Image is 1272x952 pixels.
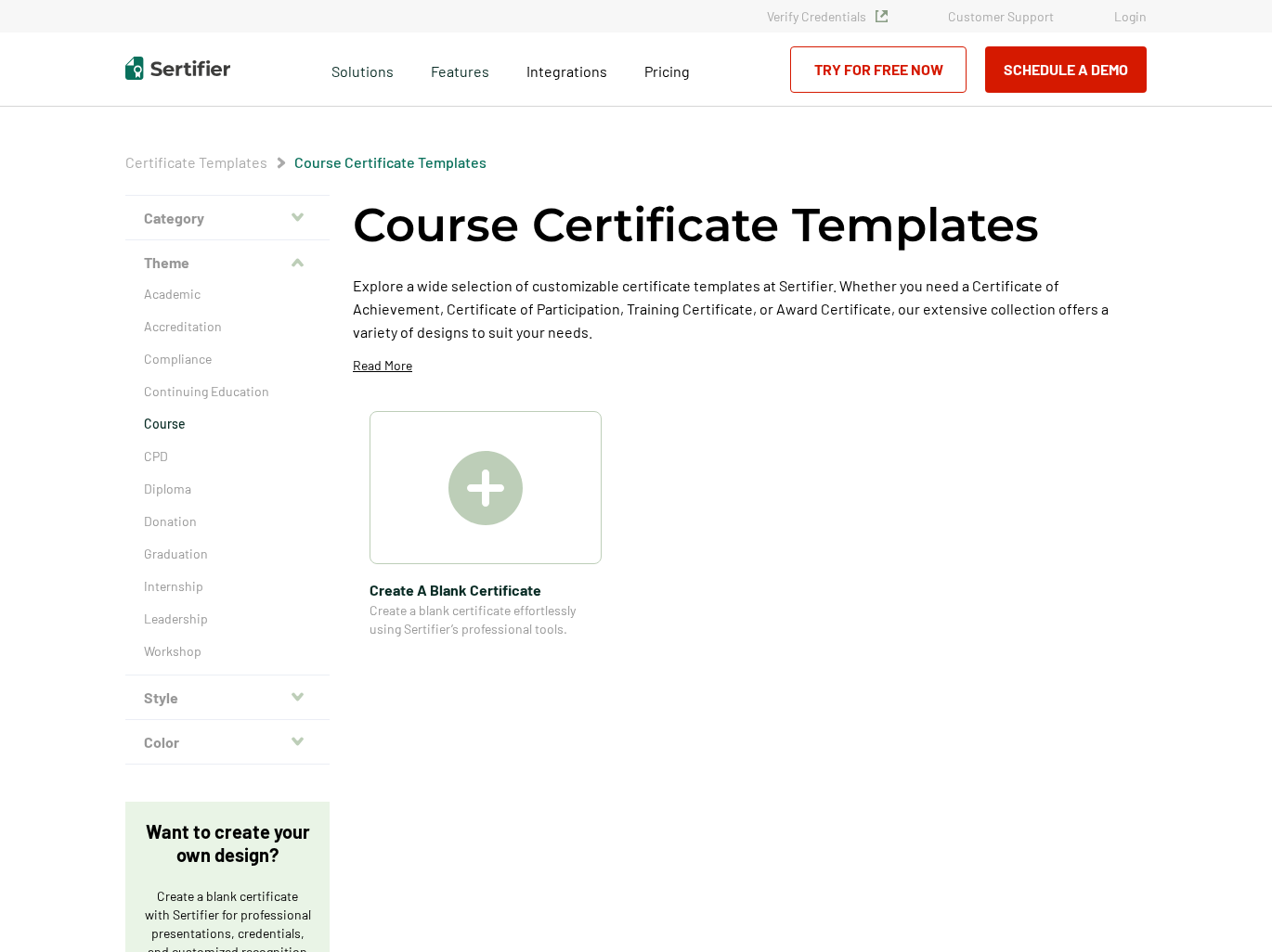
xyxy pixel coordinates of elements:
p: Read More [353,356,412,375]
a: Compliance [144,350,311,368]
img: Create A Blank Certificate [448,451,523,525]
a: Academic [144,285,311,303]
a: Donation [144,512,311,531]
a: Graduation [144,545,311,563]
a: Course Certificate Templates [294,153,487,171]
a: Integrations [526,58,607,81]
span: Create a blank certificate effortlessly using Sertifier’s professional tools. [370,601,602,638]
h1: Course Certificate Templates [353,195,1039,255]
a: Leadership [144,610,311,628]
button: Theme [125,240,330,285]
img: Verified [876,10,888,22]
span: Course Certificate Templates [294,153,487,172]
a: Pricing [644,58,690,81]
div: Breadcrumb [125,153,487,172]
img: Sertifier | Digital Credentialing Platform [125,57,230,80]
span: Solutions [331,58,394,81]
span: Features [431,58,489,81]
span: Create A Blank Certificate [370,578,602,601]
a: Customer Support [948,8,1054,24]
button: Color [125,720,330,765]
a: Diploma [144,480,311,498]
button: Style [125,675,330,720]
a: Verify Credentials [767,8,888,24]
button: Category [125,196,330,240]
a: Accreditation [144,317,311,336]
span: Pricing [644,62,690,80]
div: Theme [125,285,330,675]
p: Want to create your own design? [144,820,311,867]
a: Course [144,415,311,433]
a: CPD [144,447,311,466]
p: Explore a wide selection of customizable certificate templates at Sertifier. Whether you need a C... [353,274,1147,343]
a: Login [1114,8,1147,24]
a: Certificate Templates [125,153,267,171]
a: Continuing Education [144,382,311,401]
a: Workshop [144,642,311,661]
span: Integrations [526,62,607,80]
span: Certificate Templates [125,153,267,172]
a: Internship [144,577,311,596]
a: Try for Free Now [790,46,967,93]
